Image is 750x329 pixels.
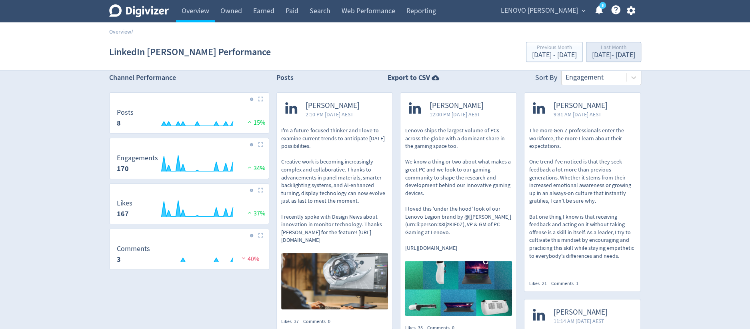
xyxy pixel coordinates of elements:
span: LENOVO [PERSON_NAME] [501,4,578,17]
dt: Engagements [117,154,158,163]
strong: 170 [117,164,129,173]
img: positive-performance.svg [246,119,254,125]
div: Likes [529,280,551,287]
span: 21 [542,280,546,287]
img: Placeholder [258,96,263,102]
button: Last Month[DATE]- [DATE] [586,42,641,62]
p: The more Gen Z professionals enter the workforce, the more I learn about their expectations. One ... [529,127,636,260]
span: 2:10 PM [DATE] AEST [306,110,360,118]
span: [PERSON_NAME] [553,308,607,317]
span: / [131,28,133,35]
span: 12:00 PM [DATE] AEST [429,110,483,118]
img: positive-performance.svg [246,209,254,215]
strong: 167 [117,209,129,219]
strong: 3 [117,255,121,264]
img: Placeholder [258,233,263,238]
svg: Likes 479 [113,199,266,221]
button: LENOVO [PERSON_NAME] [498,4,588,17]
a: 5 [599,2,606,9]
span: [PERSON_NAME] [429,101,483,110]
h1: LinkedIn [PERSON_NAME] Performance [109,39,271,65]
span: expand_more [580,7,587,14]
div: Comments [551,280,582,287]
dt: Comments [117,244,150,253]
span: 9:31 AM [DATE] AEST [553,110,607,118]
span: 40% [240,255,259,263]
a: [PERSON_NAME]2:10 PM [DATE] AESTI'm a future-focused thinker and I love to examine current trends... [277,93,393,311]
strong: Export to CSV [388,73,430,83]
div: Previous Month [532,45,577,52]
svg: Engagements 491 [113,154,266,175]
div: Sort By [535,73,557,85]
span: 34% [246,164,265,172]
img: https://media.cf.digivizer.com/images/linkedin-134570091-urn:li:share:7348201817190604800-bc064d2... [281,253,388,309]
span: 11:14 AM [DATE] AEST [553,317,607,325]
img: Placeholder [258,142,263,147]
a: Overview [109,28,131,35]
a: [PERSON_NAME]12:00 PM [DATE] AESTLenovo ships the largest volume of PCs across the globe with a d... [400,93,516,318]
dt: Posts [117,108,134,117]
span: 37 [294,318,299,325]
img: negative-performance.svg [240,255,248,261]
span: 15% [246,119,265,127]
h2: Posts [276,73,294,85]
div: [DATE] - [DATE] [592,52,635,59]
p: I'm a future-focused thinker and I love to examine current trends to anticipate [DATE] possibilit... [281,127,388,244]
dt: Likes [117,199,132,208]
img: https://media.cf.digivizer.com/images/linkedin-134570091-urn:li:share:7345994661020278788-ce7a293... [405,261,512,316]
span: [PERSON_NAME] [306,101,360,110]
div: Comments [303,318,335,325]
img: Placeholder [258,187,263,193]
button: Previous Month[DATE] - [DATE] [526,42,583,62]
div: Last Month [592,45,635,52]
span: 37% [246,209,265,217]
text: 5 [601,3,603,8]
h2: Channel Performance [109,73,269,83]
svg: Posts 22 [113,109,266,130]
span: 0 [328,318,330,325]
strong: 8 [117,118,121,128]
span: 1 [576,280,578,287]
span: [PERSON_NAME] [553,101,607,110]
p: Lenovo ships the largest volume of PCs across the globe with a dominant share in the gaming space... [405,127,512,252]
img: positive-performance.svg [246,164,254,170]
a: [PERSON_NAME]9:31 AM [DATE] AESTThe more Gen Z professionals enter the workforce, the more I lear... [524,93,640,274]
svg: Comments 12 [113,245,266,266]
div: Likes [281,318,303,325]
div: [DATE] - [DATE] [532,52,577,59]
